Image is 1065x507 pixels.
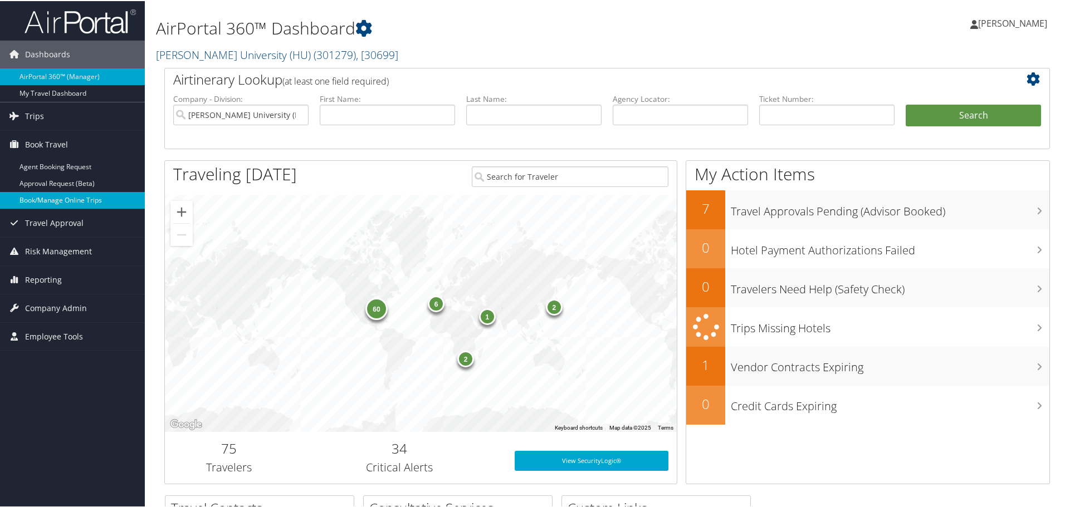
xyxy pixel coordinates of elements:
[686,228,1049,267] a: 0Hotel Payment Authorizations Failed
[686,237,725,256] h2: 0
[173,438,285,457] h2: 75
[314,46,356,61] span: ( 301279 )
[428,294,444,311] div: 6
[731,275,1049,296] h3: Travelers Need Help (Safety Check)
[173,69,968,88] h2: Airtinerary Lookup
[301,438,498,457] h2: 34
[466,92,602,104] label: Last Name:
[686,189,1049,228] a: 7Travel Approvals Pending (Advisor Booked)
[25,40,70,67] span: Dashboards
[613,92,748,104] label: Agency Locator:
[173,459,285,474] h3: Travelers
[156,16,758,39] h1: AirPortal 360™ Dashboard
[365,297,388,319] div: 60
[25,208,84,236] span: Travel Approval
[478,307,495,323] div: 1
[686,355,725,373] h2: 1
[282,74,389,86] span: (at least one field required)
[731,392,1049,413] h3: Credit Cards Expiring
[731,236,1049,257] h3: Hotel Payment Authorizations Failed
[156,46,398,61] a: [PERSON_NAME] University (HU)
[170,200,193,222] button: Zoom in
[25,130,68,157] span: Book Travel
[173,161,297,185] h1: Traveling [DATE]
[686,393,725,412] h2: 0
[906,104,1041,126] button: Search
[686,385,1049,424] a: 0Credit Cards Expiring
[320,92,455,104] label: First Name:
[970,6,1058,39] a: [PERSON_NAME]
[545,298,562,314] div: 2
[25,7,136,33] img: airportal-logo.png
[472,165,668,186] input: Search for Traveler
[686,198,725,217] h2: 7
[168,416,204,431] a: Open this area in Google Maps (opens a new window)
[686,276,725,295] h2: 0
[731,197,1049,218] h3: Travel Approvals Pending (Advisor Booked)
[173,92,309,104] label: Company - Division:
[25,322,83,350] span: Employee Tools
[25,265,62,293] span: Reporting
[356,46,398,61] span: , [ 30699 ]
[686,346,1049,385] a: 1Vendor Contracts Expiring
[25,237,92,264] span: Risk Management
[555,423,603,431] button: Keyboard shortcuts
[686,306,1049,346] a: Trips Missing Hotels
[25,293,87,321] span: Company Admin
[731,314,1049,335] h3: Trips Missing Hotels
[658,424,673,430] a: Terms (opens in new tab)
[25,101,44,129] span: Trips
[457,349,474,366] div: 2
[168,416,204,431] img: Google
[609,424,651,430] span: Map data ©2025
[170,223,193,245] button: Zoom out
[731,353,1049,374] h3: Vendor Contracts Expiring
[686,267,1049,306] a: 0Travelers Need Help (Safety Check)
[686,161,1049,185] h1: My Action Items
[301,459,498,474] h3: Critical Alerts
[759,92,895,104] label: Ticket Number:
[978,16,1047,28] span: [PERSON_NAME]
[515,450,668,470] a: View SecurityLogic®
